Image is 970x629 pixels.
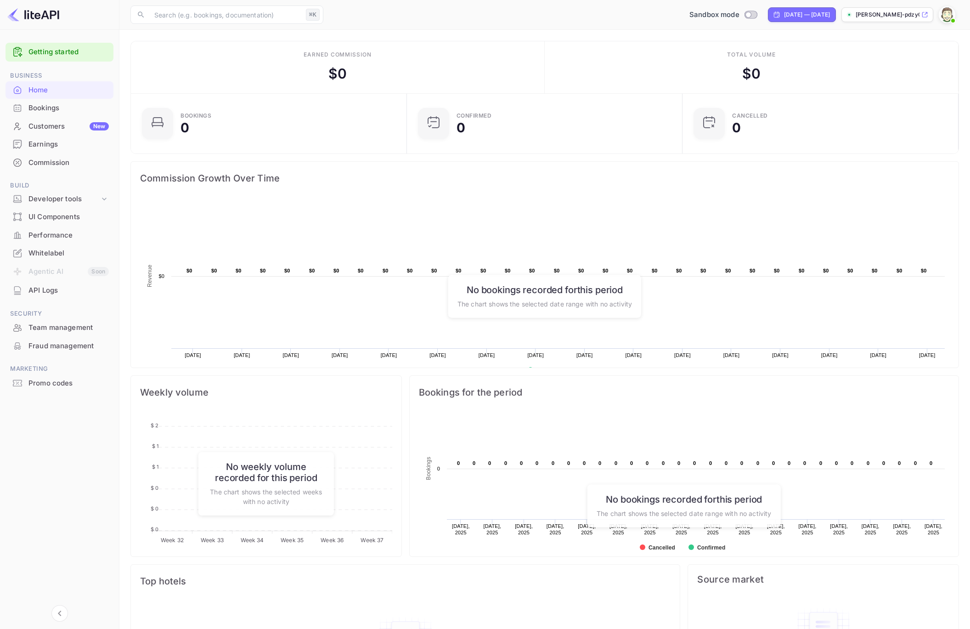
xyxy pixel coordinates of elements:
[583,460,586,466] text: 0
[536,460,538,466] text: 0
[282,352,299,358] text: [DATE]
[407,268,413,273] text: $0
[821,352,838,358] text: [DATE]
[140,574,671,589] span: Top hotels
[919,352,936,358] text: [DATE]
[697,544,725,551] text: Confirmed
[6,319,113,337] div: Team management
[830,523,848,535] text: [DATE], 2025
[6,337,113,354] a: Fraud management
[361,537,383,544] tspan: Week 37
[554,268,560,273] text: $0
[750,268,756,273] text: $0
[457,121,465,134] div: 0
[603,268,609,273] text: $0
[151,526,158,533] tspan: $ 0
[358,268,364,273] text: $0
[28,47,109,57] a: Getting started
[898,460,901,466] text: 0
[201,537,224,544] tspan: Week 33
[6,227,113,244] div: Performance
[452,523,470,535] text: [DATE], 2025
[870,352,886,358] text: [DATE]
[28,139,109,150] div: Earnings
[28,194,100,204] div: Developer tools
[652,268,658,273] text: $0
[208,461,324,483] h6: No weekly volume recorded for this period
[479,352,495,358] text: [DATE]
[161,537,184,544] tspan: Week 32
[6,81,113,99] div: Home
[28,285,109,296] div: API Logs
[484,523,502,535] text: [DATE], 2025
[627,268,633,273] text: $0
[799,523,817,535] text: [DATE], 2025
[930,460,932,466] text: 0
[799,268,805,273] text: $0
[28,323,109,333] div: Team management
[51,605,68,622] button: Collapse navigation
[488,460,491,466] text: 0
[6,71,113,81] span: Business
[6,244,113,261] a: Whitelabel
[598,460,601,466] text: 0
[241,537,264,544] tspan: Week 34
[630,460,633,466] text: 0
[552,460,554,466] text: 0
[457,113,492,119] div: Confirmed
[180,113,211,119] div: Bookings
[332,352,348,358] text: [DATE]
[732,121,741,134] div: 0
[28,248,109,259] div: Whitelabel
[536,367,560,374] text: Revenue
[527,352,544,358] text: [DATE]
[151,422,158,429] tspan: $ 2
[626,352,642,358] text: [DATE]
[140,171,949,186] span: Commission Growth Over Time
[597,493,771,504] h6: No bookings recorded for this period
[788,460,790,466] text: 0
[6,181,113,191] span: Build
[882,460,885,466] text: 0
[921,268,927,273] text: $0
[208,487,324,506] p: The chart shows the selected weeks with no activity
[6,208,113,226] div: UI Components
[723,352,740,358] text: [DATE]
[803,460,806,466] text: 0
[547,523,564,535] text: [DATE], 2025
[567,460,570,466] text: 0
[6,81,113,98] a: Home
[6,136,113,153] a: Earnings
[151,485,158,491] tspan: $ 0
[504,460,507,466] text: 0
[867,460,869,466] text: 0
[425,457,432,480] text: Bookings
[6,118,113,135] a: CustomersNew
[649,544,675,551] text: Cancelled
[772,352,789,358] text: [DATE]
[147,265,153,287] text: Revenue
[284,268,290,273] text: $0
[756,460,759,466] text: 0
[28,212,109,222] div: UI Components
[437,466,440,471] text: 0
[6,99,113,116] a: Bookings
[709,460,712,466] text: 0
[429,352,446,358] text: [DATE]
[333,268,339,273] text: $0
[6,244,113,262] div: Whitelabel
[740,460,743,466] text: 0
[180,121,189,134] div: 0
[6,374,113,392] div: Promo codes
[529,268,535,273] text: $0
[772,460,775,466] text: 0
[7,7,59,22] img: LiteAPI logo
[28,378,109,389] div: Promo codes
[505,268,511,273] text: $0
[6,337,113,355] div: Fraud management
[6,154,113,172] div: Commission
[211,268,217,273] text: $0
[6,364,113,374] span: Marketing
[727,51,776,59] div: Total volume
